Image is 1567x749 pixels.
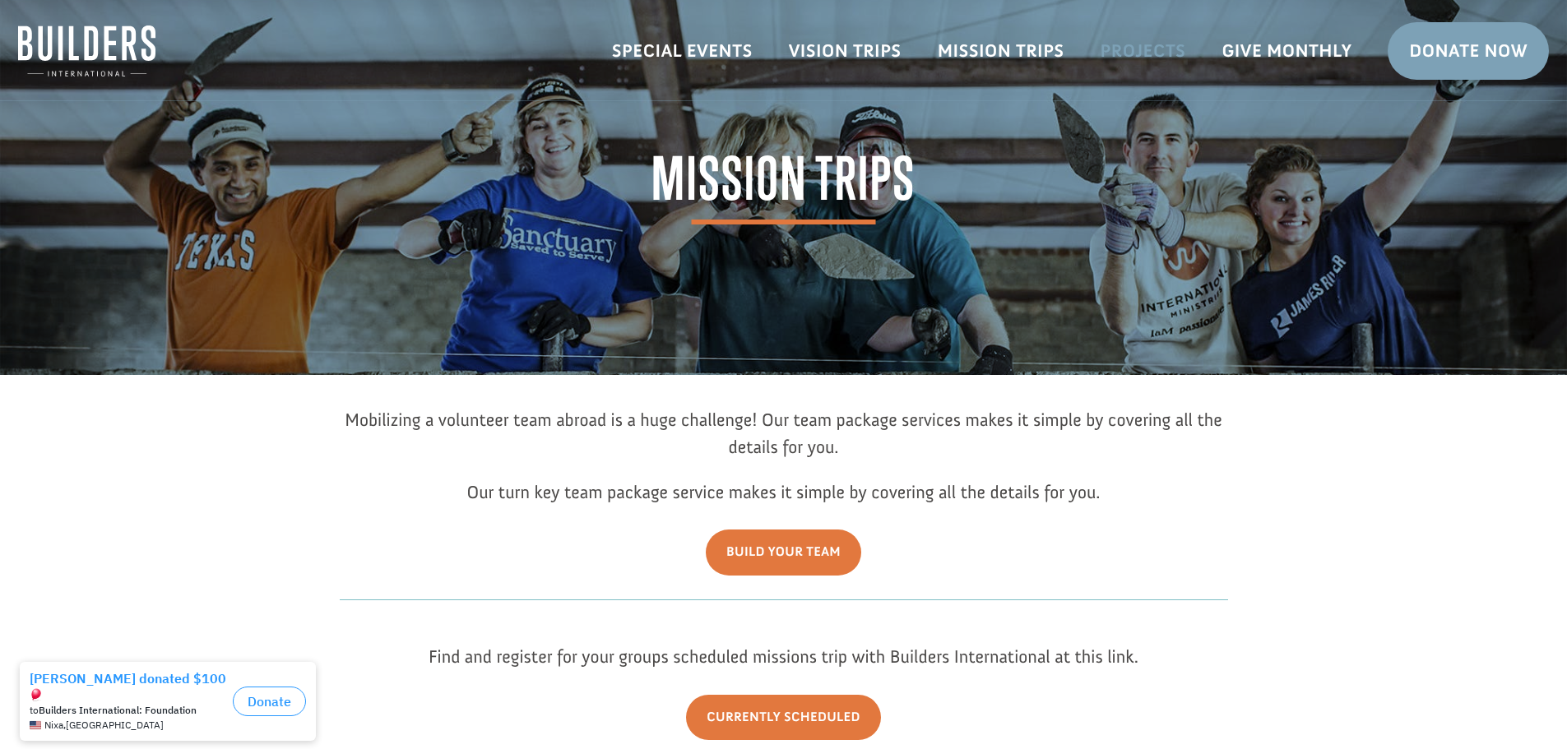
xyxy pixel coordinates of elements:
[30,66,41,77] img: US.png
[30,51,226,62] div: to
[706,529,861,575] a: Build Your Team
[651,150,916,224] span: Mission Trips
[44,66,164,77] span: Nixa , [GEOGRAPHIC_DATA]
[30,16,226,49] div: [PERSON_NAME] donated $100
[18,25,155,76] img: Builders International
[429,645,1138,668] span: Find and register for your groups scheduled missions trip with Builders International at this link.
[345,409,1222,458] span: Mobilizing a volunteer team abroad is a huge challenge! Our team package services makes it simple...
[920,27,1083,75] a: Mission Trips
[1083,27,1204,75] a: Projects
[594,27,771,75] a: Special Events
[686,695,881,740] a: Currently Scheduled
[771,27,920,75] a: Vision Trips
[1203,27,1370,75] a: Give Monthly
[1388,22,1549,80] a: Donate Now
[233,33,306,62] button: Donate
[39,50,197,62] strong: Builders International: Foundation
[30,35,43,48] img: emoji balloon
[466,481,1100,503] span: Our turn key team package service makes it simple by covering all the details for you.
